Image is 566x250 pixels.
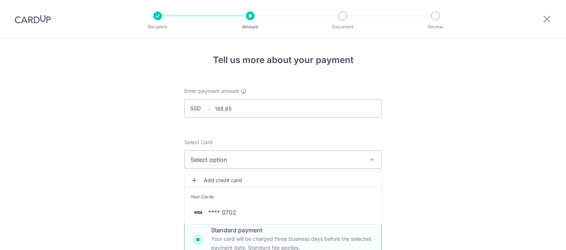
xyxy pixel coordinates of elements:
span: translation missing: en.payables.payment_networks.credit_card.summary.labels.select_card [184,139,213,145]
iframe: Opens a widget where you can find more information [519,228,559,246]
p: Amount [223,23,277,31]
p: Standard payment [211,226,373,235]
ul: Select option [184,170,382,225]
span: Add credit card [204,177,375,184]
button: Select option [184,150,382,169]
a: Add credit card [185,174,381,187]
span: Your Cards [191,193,214,201]
span: Select option [191,155,362,164]
h4: Tell us more about your payment [184,53,382,67]
img: VISA [191,208,205,217]
input: 0.00 [184,99,382,118]
span: Enter payment amount [184,87,239,95]
p: Review [408,23,463,31]
p: Recipient [130,23,185,31]
img: CardUp [15,15,51,24]
span: SGD [190,105,209,112]
p: Document [315,23,370,31]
